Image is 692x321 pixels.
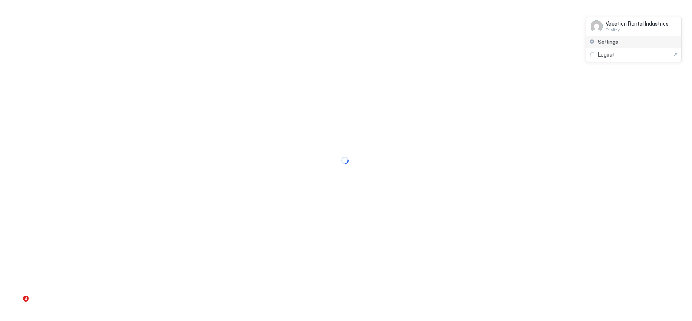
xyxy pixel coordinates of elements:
[598,39,618,45] span: Settings
[598,51,615,58] span: Logout
[7,295,25,313] iframe: Intercom live chat
[605,27,668,33] span: Trialing
[23,295,29,301] span: 2
[605,20,668,27] span: Vacation Rental Industries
